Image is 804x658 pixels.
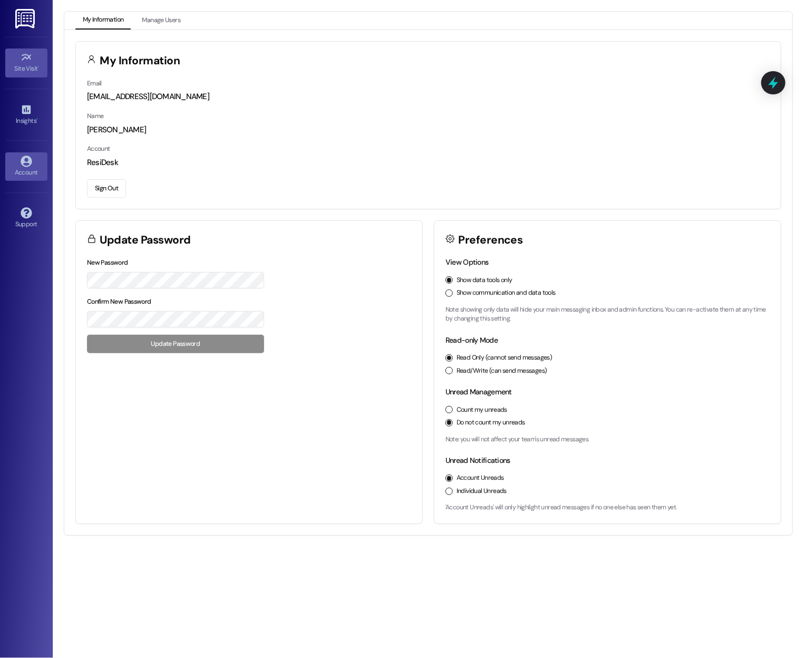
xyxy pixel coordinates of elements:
div: [PERSON_NAME] [87,124,770,136]
label: Confirm New Password [87,297,151,306]
span: • [38,63,40,71]
p: Note: you will not affect your team's unread messages [445,435,770,444]
h3: Preferences [459,235,523,246]
label: Unread Management [445,387,512,396]
a: Account [5,152,47,181]
label: Email [87,79,102,88]
label: View Options [445,257,489,267]
label: Account Unreads [457,473,504,483]
a: Site Visit • [5,49,47,77]
button: Sign Out [87,179,126,198]
h3: Update Password [100,235,191,246]
label: Unread Notifications [445,456,510,465]
div: [EMAIL_ADDRESS][DOMAIN_NAME] [87,91,770,102]
a: Support [5,204,47,233]
label: Show communication and data tools [457,288,556,298]
span: • [36,115,38,123]
button: My Information [75,12,131,30]
h3: My Information [100,55,180,66]
label: Account [87,144,110,153]
img: ResiDesk Logo [15,9,37,28]
label: Show data tools only [457,276,512,285]
label: Do not count my unreads [457,418,525,428]
label: Read/Write (can send messages) [457,366,547,376]
label: Individual Unreads [457,487,507,496]
label: Read Only (cannot send messages) [457,353,552,363]
button: Manage Users [134,12,188,30]
label: Name [87,112,104,120]
p: 'Account Unreads' will only highlight unread messages if no one else has seen them yet. [445,503,770,512]
label: Read-only Mode [445,335,498,345]
div: ResiDesk [87,157,770,168]
p: Note: showing only data will hide your main messaging inbox and admin functions. You can re-activ... [445,305,770,324]
a: Insights • [5,101,47,129]
label: Count my unreads [457,405,507,415]
label: New Password [87,258,128,267]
